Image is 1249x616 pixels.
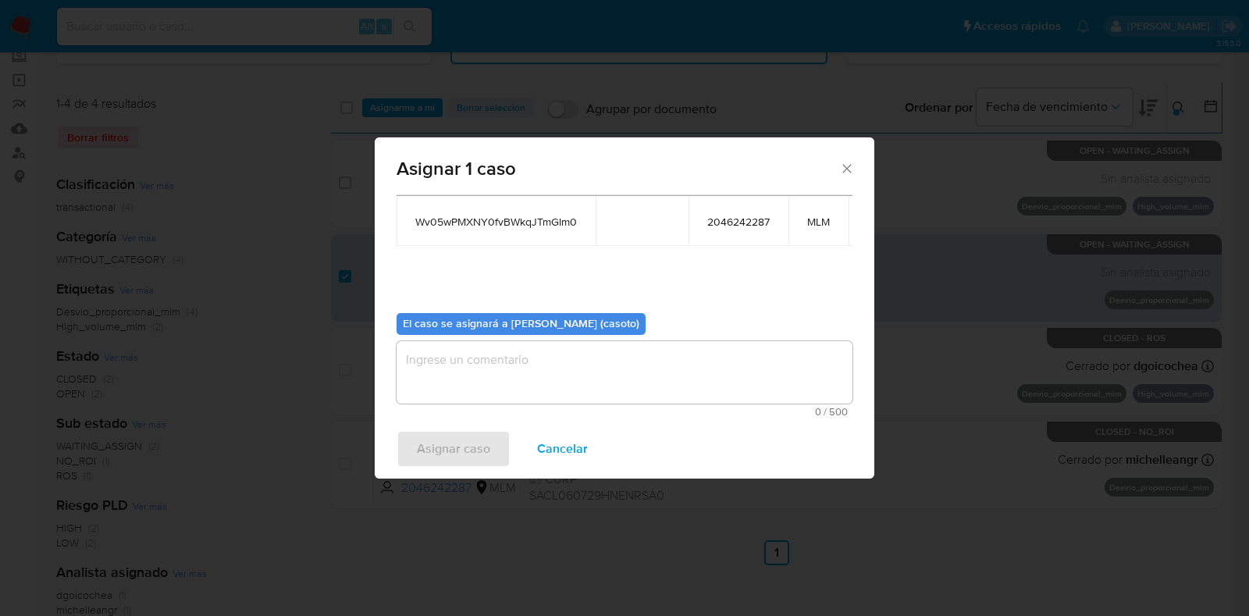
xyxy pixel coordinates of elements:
[401,407,848,417] span: Máximo 500 caracteres
[707,215,770,229] span: 2046242287
[517,430,608,468] button: Cancelar
[403,315,639,331] b: El caso se asignará a [PERSON_NAME] (casoto)
[537,432,588,466] span: Cancelar
[839,161,853,175] button: Cerrar ventana
[397,159,839,178] span: Asignar 1 caso
[415,215,577,229] span: Wv05wPMXNY0fvBWkqJTmGIm0
[807,215,830,229] span: MLM
[375,137,874,479] div: assign-modal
